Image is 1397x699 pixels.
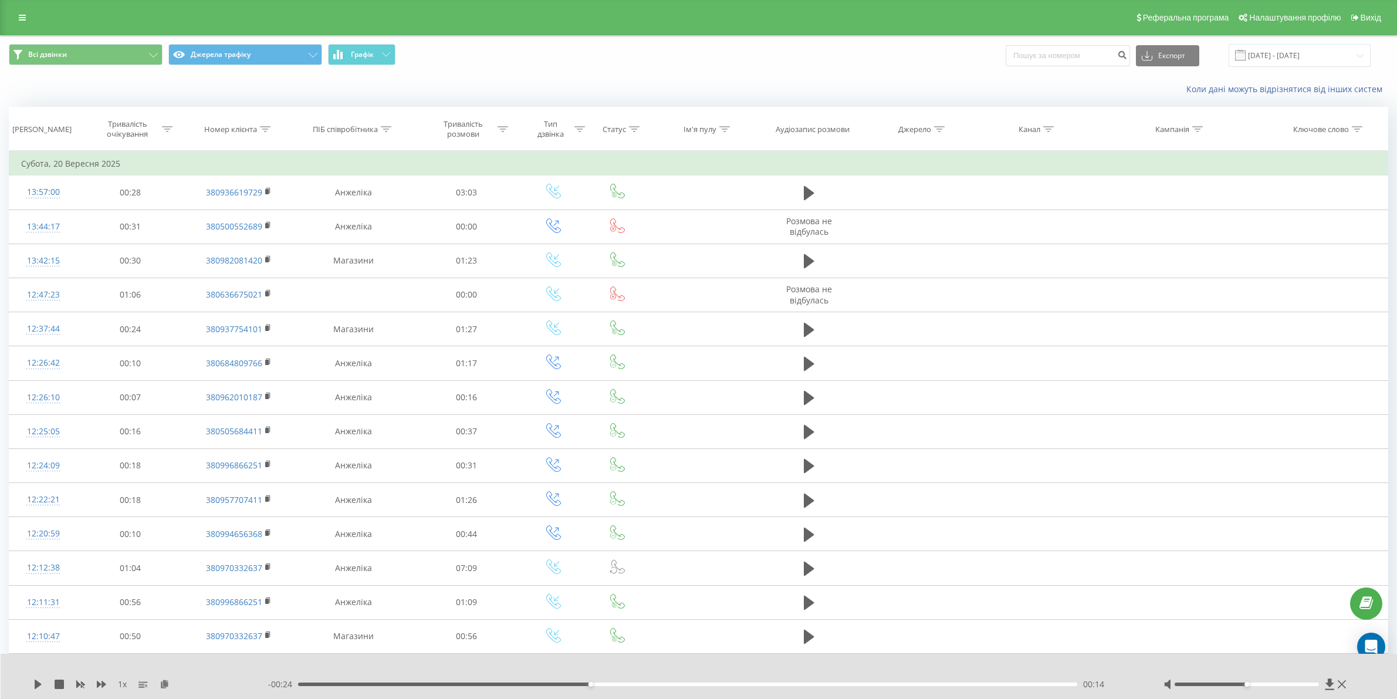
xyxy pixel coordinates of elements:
div: Accessibility label [1244,682,1249,687]
span: - 00:24 [268,678,298,690]
td: 07:09 [413,551,519,585]
a: 380962010187 [206,391,262,403]
td: 00:56 [77,585,184,619]
input: Пошук за номером [1006,45,1130,66]
td: 00:50 [77,619,184,653]
td: 01:26 [413,483,519,517]
button: Графік [328,44,395,65]
td: Анжеліка [294,448,413,482]
div: Канал [1019,124,1040,134]
div: 12:47:23 [21,283,66,306]
td: Анжеліка [294,210,413,244]
td: 00:18 [77,448,184,482]
span: Реферальна програма [1143,13,1229,22]
span: Розмова не відбулась [786,283,832,305]
div: 12:22:21 [21,488,66,511]
td: 00:16 [413,380,519,414]
span: Налаштування профілю [1249,13,1341,22]
td: 00:56 [413,619,519,653]
div: 13:44:17 [21,215,66,238]
button: Джерела трафіку [168,44,322,65]
a: 380936619729 [206,187,262,198]
td: 00:18 [77,483,184,517]
td: Анжеліка [294,380,413,414]
div: 12:26:10 [21,386,66,409]
td: Магазини [294,619,413,653]
a: 380636675021 [206,289,262,300]
td: 01:23 [413,244,519,278]
div: 12:24:09 [21,454,66,477]
div: Open Intercom Messenger [1357,633,1385,661]
a: 380505684411 [206,426,262,437]
div: 12:37:44 [21,318,66,340]
div: Тип дзвінка [530,119,571,139]
td: Анжеліка [294,483,413,517]
div: Accessibility label [588,682,593,687]
div: Ім'я пулу [684,124,716,134]
a: 380957707411 [206,494,262,505]
div: 12:20:59 [21,522,66,545]
td: 00:31 [77,210,184,244]
td: 01:17 [413,346,519,380]
td: 01:27 [413,312,519,346]
a: 380970332637 [206,630,262,641]
td: 00:10 [77,346,184,380]
td: 00:16 [77,414,184,448]
span: 00:14 [1083,678,1104,690]
div: 13:42:15 [21,249,66,272]
td: Магазини [294,312,413,346]
a: 380996866251 [206,460,262,471]
td: Анжеліка [294,517,413,551]
a: 380996866251 [206,596,262,607]
span: Розмова не відбулась [786,215,832,237]
td: 00:24 [77,312,184,346]
td: 00:31 [413,448,519,482]
button: Всі дзвінки [9,44,163,65]
span: Графік [351,50,374,59]
button: Експорт [1136,45,1199,66]
div: 12:25:05 [21,420,66,443]
div: Номер клієнта [204,124,257,134]
td: Анжеліка [294,414,413,448]
div: 12:12:38 [21,556,66,579]
div: 12:10:47 [21,625,66,648]
a: 380970332637 [206,562,262,573]
a: 380684809766 [206,357,262,369]
td: Анжеліка [294,175,413,210]
div: Тривалість розмови [432,119,495,139]
span: 1 x [118,678,127,690]
td: 01:04 [77,551,184,585]
td: 00:44 [413,517,519,551]
a: Коли дані можуть відрізнятися вiд інших систем [1186,83,1388,94]
td: 00:10 [77,517,184,551]
div: ПІБ співробітника [313,124,378,134]
td: Анжеліка [294,346,413,380]
div: Ключове слово [1293,124,1349,134]
td: 00:30 [77,244,184,278]
td: Анжеліка [294,551,413,585]
td: Магазини [294,244,413,278]
td: 01:06 [77,278,184,312]
a: 380937754101 [206,323,262,335]
div: 13:57:00 [21,181,66,204]
td: 00:00 [413,278,519,312]
a: 380994656368 [206,528,262,539]
div: Кампанія [1155,124,1189,134]
a: 380982081420 [206,255,262,266]
td: Субота, 20 Вересня 2025 [9,152,1388,175]
div: Аудіозапис розмови [776,124,850,134]
div: Джерело [898,124,931,134]
td: Анжеліка [294,585,413,619]
td: 00:07 [77,380,184,414]
div: 12:11:31 [21,591,66,614]
td: 01:09 [413,585,519,619]
div: Статус [603,124,626,134]
td: 00:00 [413,210,519,244]
div: Тривалість очікування [96,119,159,139]
td: 00:37 [413,414,519,448]
td: 00:28 [77,175,184,210]
div: 12:26:42 [21,352,66,374]
span: Всі дзвінки [28,50,67,59]
div: [PERSON_NAME] [12,124,72,134]
a: 380500552689 [206,221,262,232]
